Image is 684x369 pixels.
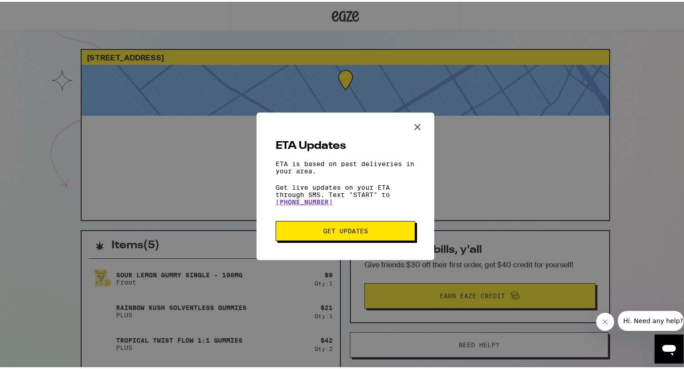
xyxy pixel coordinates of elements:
iframe: Button to launch messaging window [655,333,684,362]
button: Get Updates [276,219,415,239]
a: [PHONE_NUMBER] [276,197,333,204]
p: ETA is based on past deliveries in your area. [276,158,415,173]
p: Get live updates on your ETA through SMS. Text "START" to [276,182,415,204]
span: Get Updates [323,226,368,232]
iframe: Message from company [618,309,684,329]
iframe: Close message [596,311,614,329]
h2: ETA Updates [276,139,415,150]
button: Close ETA information modal [408,118,427,135]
